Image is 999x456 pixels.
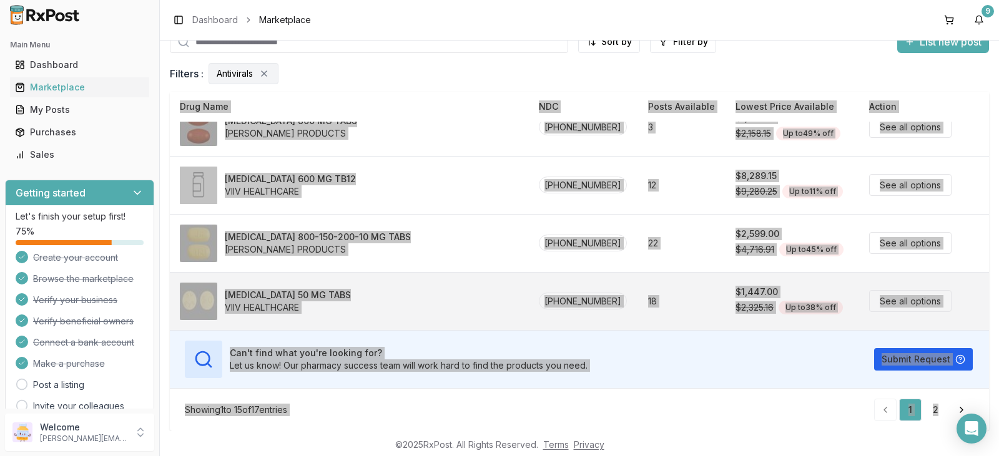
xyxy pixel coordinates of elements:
[33,336,134,349] span: Connect a bank account
[33,379,84,391] a: Post a listing
[259,14,311,26] span: Marketplace
[982,5,994,17] div: 9
[225,243,411,256] div: [PERSON_NAME] PRODUCTS
[225,231,411,243] div: [MEDICAL_DATA] 800-150-200-10 MG TABS
[638,214,726,272] td: 22
[230,347,588,359] h3: Can't find what you're looking for?
[225,289,351,301] div: [MEDICAL_DATA] 50 MG TABS
[180,283,217,320] img: Tivicay 50 MG TABS
[10,76,149,99] a: Marketplace
[736,127,771,140] span: $2,158.15
[539,293,627,309] span: [PHONE_NUMBER]
[230,359,588,372] p: Let us know! Our pharmacy success team will work hard to find the products you need.
[15,126,144,138] div: Purchases
[217,67,253,80] span: Antivirals
[180,167,217,204] img: Rukobia 600 MG TB12
[726,92,859,122] th: Lowest Price Available
[924,399,947,421] a: 2
[779,243,844,256] div: Up to 45 % off
[33,400,124,412] a: Invite your colleagues
[180,109,217,146] img: Prezista 800 MG TABS
[10,121,149,143] a: Purchases
[736,185,777,198] span: $9,280.25
[5,100,154,120] button: My Posts
[33,273,134,285] span: Browse the marketplace
[897,37,989,49] a: List new post
[920,34,982,49] span: List new post
[539,119,627,135] span: [PHONE_NUMBER]
[601,36,632,48] span: Sort by
[543,439,569,450] a: Terms
[638,98,726,156] td: 3
[10,143,149,166] a: Sales
[12,422,32,442] img: User avatar
[650,31,716,53] button: Filter by
[638,156,726,214] td: 12
[899,399,922,421] a: 1
[225,185,356,198] div: VIIV HEALTHCARE
[776,127,840,140] div: Up to 49 % off
[957,414,987,444] div: Open Intercom Messenger
[782,185,843,198] div: Up to 11 % off
[673,36,708,48] span: Filter by
[874,399,974,421] nav: pagination
[33,251,118,264] span: Create your account
[897,31,989,53] button: List new post
[185,404,287,416] div: Showing 1 to 15 of 17 entries
[539,177,627,193] span: [PHONE_NUMBER]
[16,225,34,238] span: 75 %
[5,55,154,75] button: Dashboard
[736,243,774,256] span: $4,716.91
[874,348,973,371] button: Submit Request
[5,145,154,165] button: Sales
[15,81,144,94] div: Marketplace
[869,232,952,254] a: See all options
[578,31,640,53] button: Sort by
[949,399,974,421] a: Go to next page
[5,77,154,97] button: Marketplace
[170,66,204,81] span: Filters :
[15,59,144,71] div: Dashboard
[15,104,144,116] div: My Posts
[225,173,356,185] div: [MEDICAL_DATA] 600 MG TB12
[736,286,778,298] div: $1,447.00
[192,14,311,26] nav: breadcrumb
[736,228,779,240] div: $2,599.00
[15,148,144,161] div: Sales
[638,92,726,122] th: Posts Available
[258,67,270,80] button: Remove Antivirals filter
[869,116,952,138] a: See all options
[40,421,127,434] p: Welcome
[869,174,952,196] a: See all options
[539,235,627,251] span: [PHONE_NUMBER]
[225,301,351,314] div: VIIV HEALTHCARE
[180,225,217,262] img: Symtuza 800-150-200-10 MG TABS
[170,92,529,122] th: Drug Name
[16,185,86,200] h3: Getting started
[859,92,989,122] th: Action
[869,290,952,312] a: See all options
[736,301,774,314] span: $2,325.16
[225,127,357,140] div: [PERSON_NAME] PRODUCTS
[5,122,154,142] button: Purchases
[5,5,85,25] img: RxPost Logo
[529,92,638,122] th: NDC
[192,14,238,26] a: Dashboard
[638,272,726,330] td: 18
[779,301,843,314] div: Up to 38 % off
[969,10,989,30] button: 9
[33,357,105,370] span: Make a purchase
[736,170,777,182] div: $8,289.15
[33,294,117,306] span: Verify your business
[16,210,144,223] p: Let's finish your setup first!
[10,99,149,121] a: My Posts
[33,315,134,327] span: Verify beneficial owners
[574,439,604,450] a: Privacy
[40,434,127,444] p: [PERSON_NAME][EMAIL_ADDRESS][DOMAIN_NAME]
[10,40,149,50] h2: Main Menu
[10,54,149,76] a: Dashboard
